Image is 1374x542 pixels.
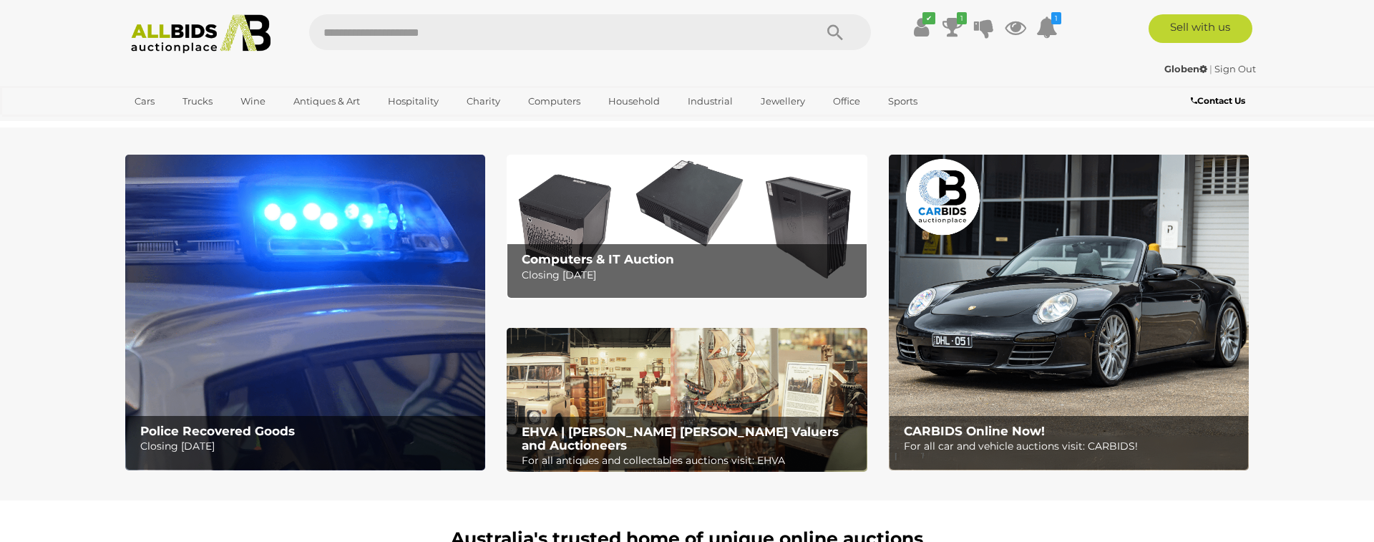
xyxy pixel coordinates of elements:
[889,155,1249,470] img: CARBIDS Online Now!
[904,424,1045,438] b: CARBIDS Online Now!
[889,155,1249,470] a: CARBIDS Online Now! CARBIDS Online Now! For all car and vehicle auctions visit: CARBIDS!
[125,155,485,470] img: Police Recovered Goods
[922,12,935,24] i: ✔
[904,437,1241,455] p: For all car and vehicle auctions visit: CARBIDS!
[231,89,275,113] a: Wine
[1164,63,1209,74] a: Globen
[379,89,448,113] a: Hospitality
[507,155,867,299] a: Computers & IT Auction Computers & IT Auction Closing [DATE]
[799,14,871,50] button: Search
[125,155,485,470] a: Police Recovered Goods Police Recovered Goods Closing [DATE]
[1214,63,1256,74] a: Sign Out
[173,89,222,113] a: Trucks
[1164,63,1207,74] strong: Globen
[522,252,674,266] b: Computers & IT Auction
[879,89,927,113] a: Sports
[519,89,590,113] a: Computers
[1036,14,1058,40] a: 1
[751,89,814,113] a: Jewellery
[123,14,278,54] img: Allbids.com.au
[1191,95,1245,106] b: Contact Us
[824,89,869,113] a: Office
[942,14,963,40] a: 1
[507,155,867,299] img: Computers & IT Auction
[284,89,369,113] a: Antiques & Art
[507,328,867,473] img: EHVA | Evans Hastings Valuers and Auctioneers
[678,89,742,113] a: Industrial
[1191,93,1249,109] a: Contact Us
[1149,14,1252,43] a: Sell with us
[599,89,669,113] a: Household
[910,14,932,40] a: ✔
[125,89,164,113] a: Cars
[1209,63,1212,74] span: |
[522,452,859,470] p: For all antiques and collectables auctions visit: EHVA
[957,12,967,24] i: 1
[125,113,245,137] a: [GEOGRAPHIC_DATA]
[522,266,859,284] p: Closing [DATE]
[507,328,867,473] a: EHVA | Evans Hastings Valuers and Auctioneers EHVA | [PERSON_NAME] [PERSON_NAME] Valuers and Auct...
[522,425,839,453] b: EHVA | [PERSON_NAME] [PERSON_NAME] Valuers and Auctioneers
[1051,12,1061,24] i: 1
[457,89,510,113] a: Charity
[140,424,295,438] b: Police Recovered Goods
[140,437,477,455] p: Closing [DATE]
